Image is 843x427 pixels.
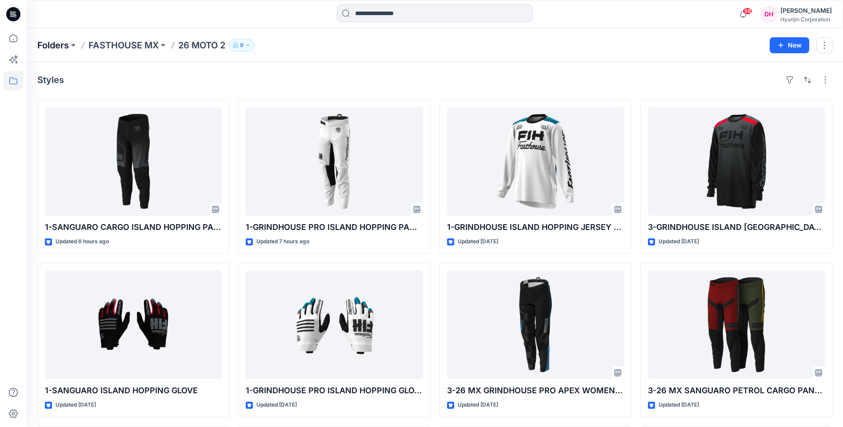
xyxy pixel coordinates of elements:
p: Updated [DATE] [256,400,297,410]
p: 1-GRINDHOUSE PRO ISLAND HOPPING PANTS YOUTH [246,221,423,233]
a: 1-SANGUARO ISLAND HOPPING GLOVE [45,270,222,379]
a: 1-GRINDHOUSE PRO ISLAND HOPPING GLOVE YOUTH [246,270,423,379]
p: Updated 6 hours ago [56,237,109,246]
button: New [770,37,809,53]
p: Updated [DATE] [458,400,498,410]
a: 1-GRINDHOUSE ISLAND HOPPING JERSEY YOUTH [447,107,624,216]
a: 3-GRINDHOUSE ISLAND HOPPING JERSEY [648,107,825,216]
a: 1-SANGUARO CARGO ISLAND HOPPING PANTS - BLACK SUB [45,107,222,216]
p: 26 MOTO 2 [178,39,225,51]
p: 3-26 MX GRINDHOUSE PRO APEX WOMEN PANTS [447,384,624,397]
a: 3-26 MX SANGUARO PETROL CARGO PANTS [648,270,825,379]
p: 3-GRINDHOUSE ISLAND [GEOGRAPHIC_DATA] [648,221,825,233]
p: 1-GRINDHOUSE PRO ISLAND HOPPING GLOVE YOUTH [246,384,423,397]
p: Updated [DATE] [56,400,96,410]
a: 1-GRINDHOUSE PRO ISLAND HOPPING PANTS YOUTH [246,107,423,216]
div: DH [761,6,777,22]
a: FASTHOUSE MX [88,39,159,51]
span: 98 [743,8,752,15]
p: 9 [240,40,244,50]
p: 1-GRINDHOUSE ISLAND HOPPING JERSEY YOUTH [447,221,624,233]
a: 3-26 MX GRINDHOUSE PRO APEX WOMEN PANTS [447,270,624,379]
p: 3-26 MX SANGUARO PETROL CARGO PANTS [648,384,825,397]
p: 1-SANGUARO ISLAND HOPPING GLOVE [45,384,222,397]
p: Updated 7 hours ago [256,237,309,246]
p: 1-SANGUARO CARGO ISLAND HOPPING PANTS - BLACK SUB [45,221,222,233]
p: Updated [DATE] [458,237,498,246]
h4: Styles [37,75,64,85]
div: Hyunjin Corporation [780,16,832,23]
button: 9 [229,39,255,51]
p: Updated [DATE] [659,237,699,246]
p: Updated [DATE] [659,400,699,410]
div: [PERSON_NAME] [780,5,832,16]
a: Folders [37,39,69,51]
